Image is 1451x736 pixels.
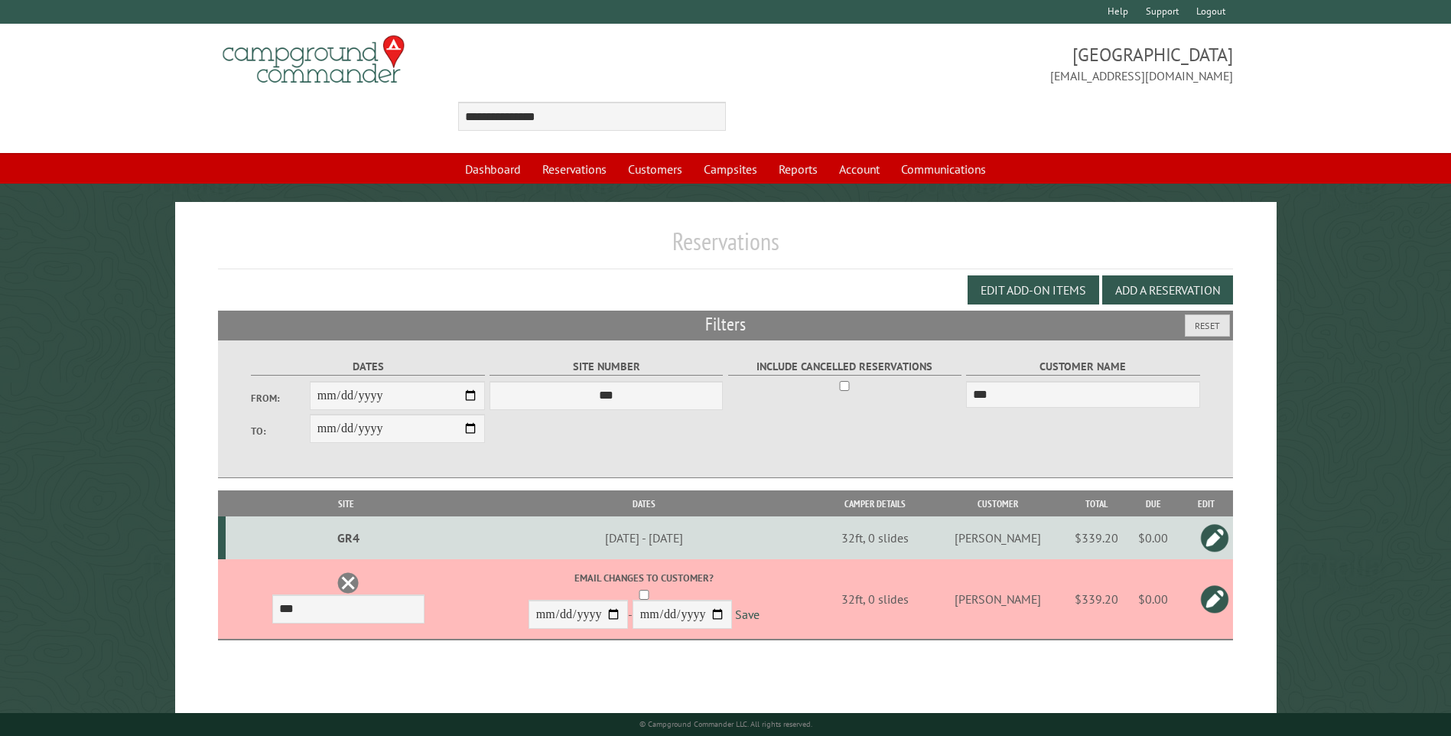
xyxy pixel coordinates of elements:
button: Reset [1185,314,1230,337]
td: $339.20 [1066,559,1127,640]
label: To: [251,424,309,438]
a: Save [735,607,760,623]
div: GR4 [232,530,464,545]
th: Due [1127,490,1179,517]
label: Dates [251,358,484,376]
label: Include Cancelled Reservations [728,358,961,376]
td: [PERSON_NAME] [929,559,1066,640]
label: From: [251,391,309,405]
td: 32ft, 0 slides [821,559,929,640]
td: $339.20 [1066,516,1127,559]
th: Camper Details [821,490,929,517]
label: Site Number [490,358,723,376]
button: Add a Reservation [1102,275,1233,304]
a: Customers [619,155,691,184]
label: Email changes to customer? [470,571,818,585]
td: 32ft, 0 slides [821,516,929,559]
td: $0.00 [1127,559,1179,640]
th: Dates [467,490,821,517]
a: Dashboard [456,155,530,184]
label: Customer Name [966,358,1199,376]
th: Site [226,490,467,517]
button: Edit Add-on Items [968,275,1099,304]
a: Account [830,155,889,184]
td: [PERSON_NAME] [929,516,1066,559]
small: © Campground Commander LLC. All rights reserved. [639,719,812,729]
a: Delete this reservation [337,572,359,594]
a: Communications [892,155,995,184]
div: [DATE] - [DATE] [470,530,818,545]
a: Reports [769,155,827,184]
img: Campground Commander [218,30,409,90]
h2: Filters [218,311,1232,340]
a: Campsites [695,155,766,184]
th: Customer [929,490,1066,517]
th: Edit [1179,490,1233,517]
td: $0.00 [1127,516,1179,559]
div: - [470,571,818,633]
a: Reservations [533,155,616,184]
th: Total [1066,490,1127,517]
h1: Reservations [218,226,1232,269]
span: [GEOGRAPHIC_DATA] [EMAIL_ADDRESS][DOMAIN_NAME] [726,42,1233,85]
